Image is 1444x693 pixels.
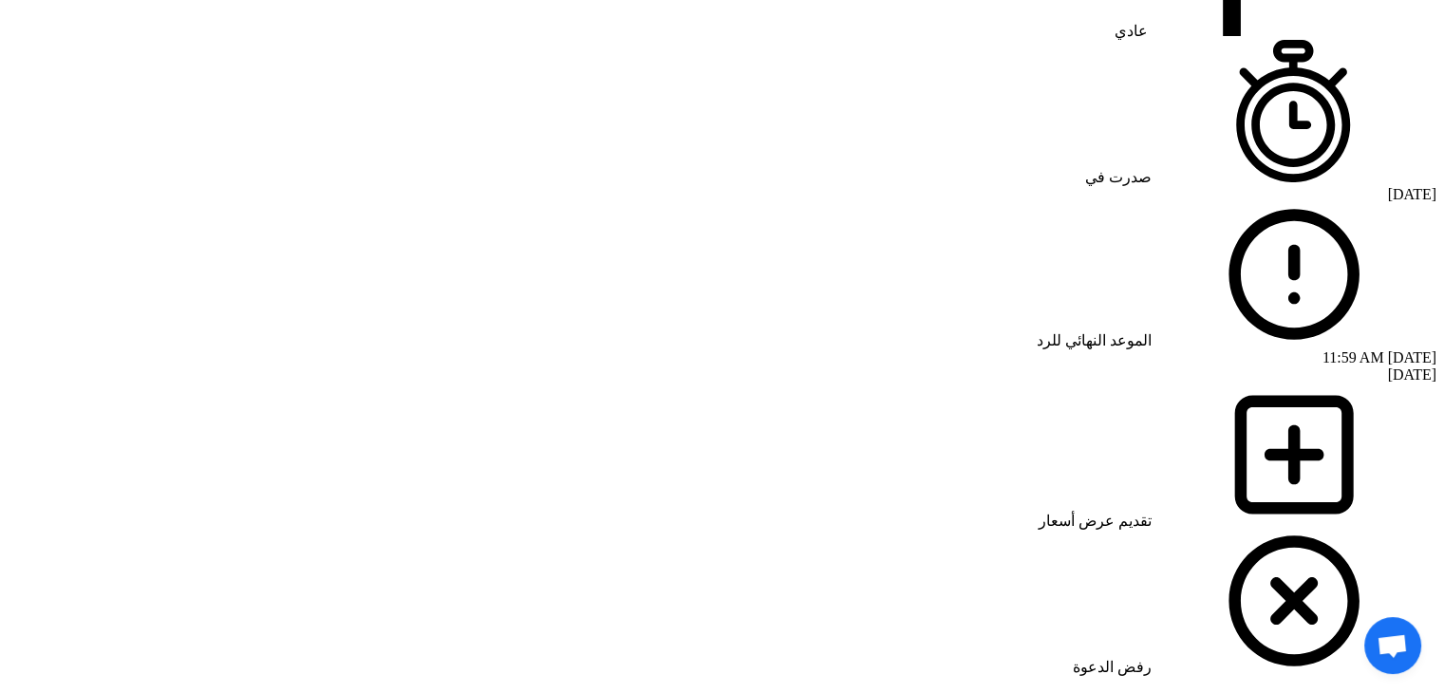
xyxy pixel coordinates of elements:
[1039,530,1436,676] div: رفض الدعوة
[1364,617,1421,674] a: Open chat
[8,349,1436,384] div: [DATE] 11:59 AM
[8,186,1436,203] div: [DATE]
[1115,23,1148,39] span: عادي
[8,40,1436,186] div: صدرت في
[8,366,1436,384] div: [DATE]
[1039,384,1436,530] div: تقديم عرض أسعار
[8,203,1436,349] div: الموعد النهائي للرد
